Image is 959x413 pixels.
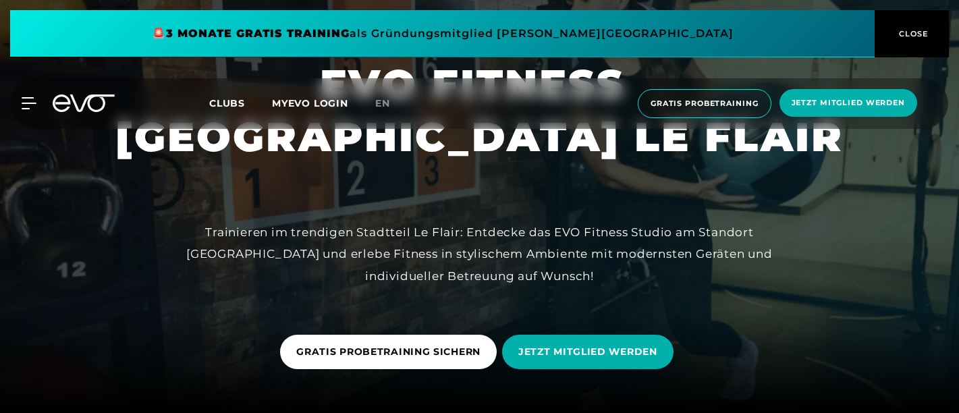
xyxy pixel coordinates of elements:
span: JETZT MITGLIED WERDEN [518,345,657,359]
span: Clubs [209,97,245,109]
span: GRATIS PROBETRAINING SICHERN [296,345,481,359]
span: CLOSE [896,28,929,40]
a: JETZT MITGLIED WERDEN [502,325,679,379]
a: MYEVO LOGIN [272,97,348,109]
span: Jetzt Mitglied werden [792,97,905,109]
button: CLOSE [875,10,949,57]
a: GRATIS PROBETRAINING SICHERN [280,325,502,379]
div: Trainieren im trendigen Stadtteil Le Flair: Entdecke das EVO Fitness Studio am Standort [GEOGRAPH... [176,221,784,287]
span: en [375,97,390,109]
a: Clubs [209,97,272,109]
a: Gratis Probetraining [634,89,775,118]
a: en [375,96,406,111]
a: Jetzt Mitglied werden [775,89,921,118]
span: Gratis Probetraining [651,98,759,109]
